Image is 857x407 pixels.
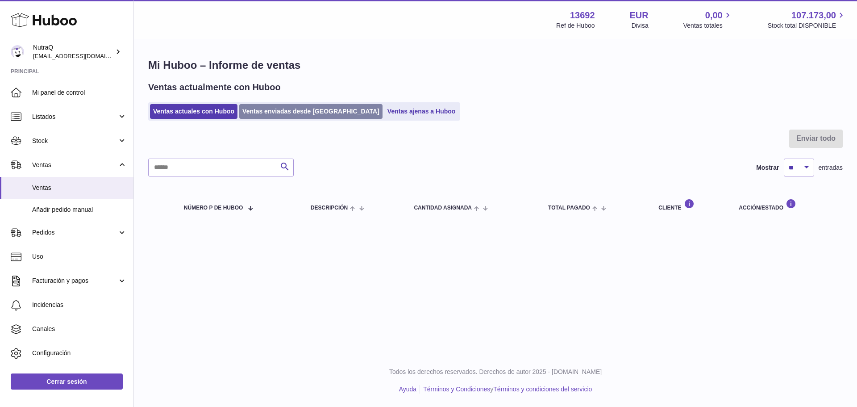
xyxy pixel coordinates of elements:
span: Ventas totales [683,21,733,30]
a: Cerrar sesión [11,373,123,390]
a: Ventas actuales con Huboo [150,104,237,119]
a: Ventas ajenas a Huboo [384,104,459,119]
span: Facturación y pagos [32,277,117,285]
span: Total pagado [548,205,590,211]
span: Listados [32,113,117,121]
span: Ventas [32,184,127,192]
div: NutraQ [33,43,113,60]
a: 0,00 Ventas totales [683,9,733,30]
span: Incidencias [32,301,127,309]
a: Ayuda [399,386,416,393]
span: Mi panel de control [32,88,127,97]
strong: 13692 [570,9,595,21]
span: entradas [819,164,843,172]
span: Cantidad ASIGNADA [414,205,472,211]
span: Configuración [32,349,127,357]
img: internalAdmin-13692@internal.huboo.com [11,45,24,59]
div: Cliente [658,199,721,211]
span: 0,00 [705,9,723,21]
div: Acción/Estado [739,199,834,211]
span: Stock [32,137,117,145]
li: y [420,385,592,394]
span: 107.173,00 [791,9,836,21]
strong: EUR [630,9,649,21]
a: Términos y Condiciones [423,386,490,393]
span: Stock total DISPONIBLE [768,21,846,30]
div: Divisa [632,21,649,30]
h2: Ventas actualmente con Huboo [148,81,281,93]
a: Términos y condiciones del servicio [493,386,592,393]
a: Ventas enviadas desde [GEOGRAPHIC_DATA] [239,104,383,119]
span: [EMAIL_ADDRESS][DOMAIN_NAME] [33,52,131,59]
h1: Mi Huboo – Informe de ventas [148,58,843,72]
span: Añadir pedido manual [32,206,127,214]
a: 107.173,00 Stock total DISPONIBLE [768,9,846,30]
span: Pedidos [32,228,117,237]
div: Ref de Huboo [556,21,595,30]
span: número P de Huboo [184,205,243,211]
label: Mostrar [756,164,779,172]
span: Descripción [311,205,348,211]
p: Todos los derechos reservados. Derechos de autor 2025 - [DOMAIN_NAME] [141,368,850,376]
span: Canales [32,325,127,333]
span: Uso [32,252,127,261]
span: Ventas [32,161,117,169]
